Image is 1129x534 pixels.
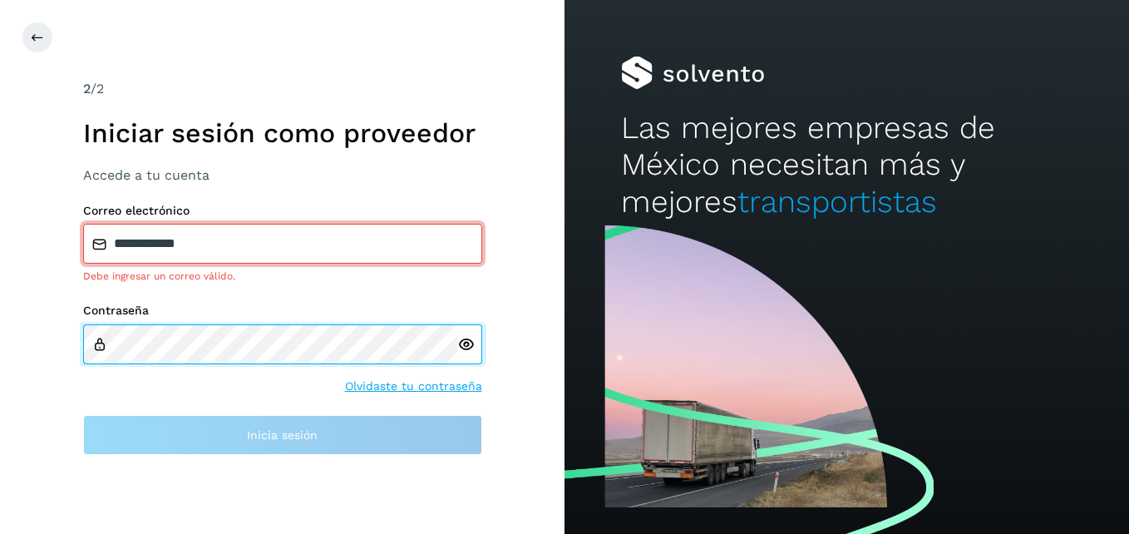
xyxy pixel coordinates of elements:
[83,79,482,99] div: /2
[83,269,482,284] div: Debe ingresar un correo válido.
[83,81,91,96] span: 2
[621,110,1072,220] h2: Las mejores empresas de México necesitan más y mejores
[83,204,482,218] label: Correo electrónico
[83,304,482,318] label: Contraseña
[345,378,482,395] a: Olvidaste tu contraseña
[83,415,482,455] button: Inicia sesión
[247,429,318,441] span: Inicia sesión
[737,184,937,220] span: transportistas
[83,167,482,183] h3: Accede a tu cuenta
[83,117,482,149] h1: Iniciar sesión como proveedor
